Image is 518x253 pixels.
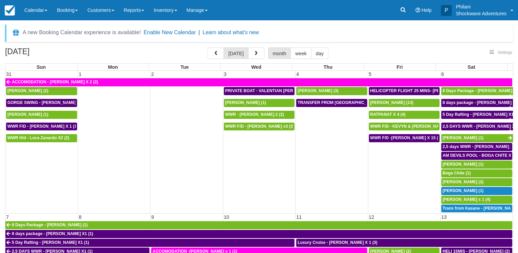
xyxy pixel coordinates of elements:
span: RATPANAT X 4 (4) [370,112,406,117]
img: checkfront-main-nav-mini-logo.png [5,5,15,16]
span: HELICOPTER FLIGHT 25 MINS- [PERSON_NAME] X1 (1) [370,88,480,93]
span: 2 [150,71,155,77]
span: 8 days package - [PERSON_NAME] X1 (1) [12,231,93,236]
span: [PERSON_NAME] (1) [443,188,484,193]
a: 8 days package - [PERSON_NAME] X1 (1) [441,99,513,107]
span: Sun [37,64,46,70]
a: 8 Days Package - [PERSON_NAME] (1) [5,221,512,229]
a: WWR F/D - [PERSON_NAME] x3 (3) [224,123,295,131]
a: Luxury Cruise - [PERSON_NAME] X 1 (3) [296,239,512,247]
span: Settings [498,50,512,55]
span: 5 Day Rafting - [PERSON_NAME] X1 (1) [12,240,89,245]
i: Help [416,8,420,13]
span: Help [422,7,432,13]
span: 11 [296,214,302,220]
a: WWR F/D - [PERSON_NAME] X 1 (1) [6,123,77,131]
button: [DATE] [223,47,248,59]
a: [PERSON_NAME] (1) [441,161,512,169]
span: Sat [468,64,475,70]
span: 10 [223,214,230,220]
span: 8 [78,214,82,220]
a: PRIVATE BOAT - VALENTIAN [PERSON_NAME] X 4 (4) [224,87,295,95]
span: GORGE SWING - [PERSON_NAME] X 2 (2) [7,100,90,105]
span: 8 Days Package - [PERSON_NAME] (1) [12,223,88,227]
a: 8 Days Package - [PERSON_NAME] (1) [441,87,513,95]
a: [PERSON_NAME] (2) [441,178,512,186]
span: 5 [368,71,372,77]
a: [PERSON_NAME] (13) [369,99,440,107]
button: Settings [486,48,516,58]
span: 4 [296,71,300,77]
span: WWR - [PERSON_NAME] 2 (2) [225,112,284,117]
a: ACCOMODATION - [PERSON_NAME] X 2 (2) [5,78,512,86]
span: | [198,29,200,35]
a: [PERSON_NAME] (1) [224,99,295,107]
a: Trans from Kasane - [PERSON_NAME] X4 (4) [441,205,512,213]
a: WWR - [PERSON_NAME] 2 (2) [224,111,295,119]
span: PRIVATE BOAT - VALENTIAN [PERSON_NAME] X 4 (4) [225,88,331,93]
span: Thu [324,64,332,70]
span: [PERSON_NAME] (13) [370,100,414,105]
a: [PERSON_NAME] (1) [441,134,513,142]
a: RATPANAT X 4 (4) [369,111,440,119]
a: Boga Chite (1) [441,169,512,177]
span: [PERSON_NAME] (1) [443,135,484,140]
span: TRANSFER FROM [GEOGRAPHIC_DATA] TO VIC FALLS - [PERSON_NAME] X 1 (1) [298,100,460,105]
a: 2,5 days WWR - [PERSON_NAME] X2 (2) [441,143,512,151]
span: [PERSON_NAME] (1) [443,162,484,167]
span: 6 [441,71,445,77]
h2: [DATE] [5,47,91,60]
span: Tue [181,64,189,70]
a: GORGE SWING - [PERSON_NAME] X 2 (2) [6,99,77,107]
span: WWR F/D - [PERSON_NAME] x3 (3) [225,124,294,129]
span: 3 [223,71,227,77]
button: Enable New Calendar [144,29,196,36]
button: month [268,47,291,59]
a: 2,5 DAYS WWR - [PERSON_NAME] X1 (1) [441,123,513,131]
p: Shockwave Adventures [456,10,507,17]
span: [PERSON_NAME] (2) [7,88,48,93]
a: TRANSFER FROM [GEOGRAPHIC_DATA] TO VIC FALLS - [PERSON_NAME] X 1 (1) [296,99,367,107]
span: 31 [5,71,12,77]
a: WWR F/D -[PERSON_NAME] X 15 (15) [369,134,440,142]
a: AM DEVILS POOL - BOGA CHITE X 1 (1) [441,152,512,160]
span: 7 [5,214,9,220]
span: [PERSON_NAME] (1) [7,112,48,117]
a: WWR F/D - KEVYN & [PERSON_NAME] 2 (2) [369,123,440,131]
div: A new Booking Calendar experience is available! [23,28,141,37]
a: [PERSON_NAME] x 1 (4) [441,196,512,204]
a: [PERSON_NAME] (3) [296,87,367,95]
button: week [290,47,311,59]
a: 8 days package - [PERSON_NAME] X1 (1) [5,230,512,238]
span: Luxury Cruise - [PERSON_NAME] X 1 (3) [298,240,377,245]
a: [PERSON_NAME] (2) [6,87,77,95]
a: 5 Day Rafting - [PERSON_NAME] X1 (1) [5,239,295,247]
span: 9 [150,214,155,220]
span: 1 [78,71,82,77]
span: [PERSON_NAME] (2) [443,180,484,184]
span: Mon [108,64,118,70]
button: day [311,47,328,59]
div: P [441,5,452,16]
span: [PERSON_NAME] (1) [225,100,266,105]
span: 12 [368,214,375,220]
span: ACCOMODATION - [PERSON_NAME] X 2 (2) [12,80,98,84]
a: [PERSON_NAME] (1) [441,187,512,195]
span: Boga Chite (1) [443,171,471,175]
span: WWR H/d - Loca Zanardo X2 (2) [7,135,69,140]
span: WWR F/D -[PERSON_NAME] X 15 (15) [370,135,444,140]
span: Wed [251,64,261,70]
span: WWR F/D - KEVYN & [PERSON_NAME] 2 (2) [370,124,456,129]
span: [PERSON_NAME] x 1 (4) [443,197,490,202]
span: Fri [397,64,403,70]
a: 5 Day Rafting - [PERSON_NAME] X1 (1) [441,111,513,119]
span: [PERSON_NAME] (3) [298,88,338,93]
p: Philani [456,3,507,10]
a: [PERSON_NAME] (1) [6,111,77,119]
span: WWR F/D - [PERSON_NAME] X 1 (1) [7,124,78,129]
a: Learn about what's new [203,29,259,35]
a: HELICOPTER FLIGHT 25 MINS- [PERSON_NAME] X1 (1) [369,87,440,95]
a: WWR H/d - Loca Zanardo X2 (2) [6,134,77,142]
span: 13 [441,214,447,220]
